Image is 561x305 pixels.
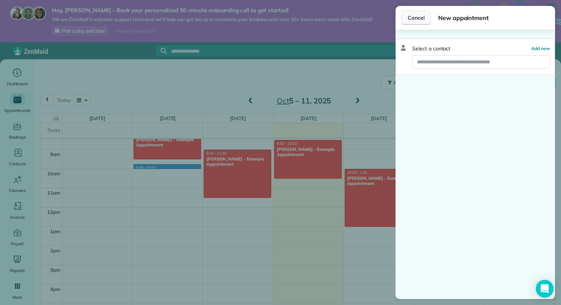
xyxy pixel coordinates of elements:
span: Add new [531,46,550,51]
span: Cancel [408,14,424,21]
span: New appointment [438,13,549,22]
button: Cancel [401,11,431,25]
div: Open Intercom Messenger [536,280,554,298]
button: Add new [531,45,550,52]
span: Select a contact [412,45,450,52]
